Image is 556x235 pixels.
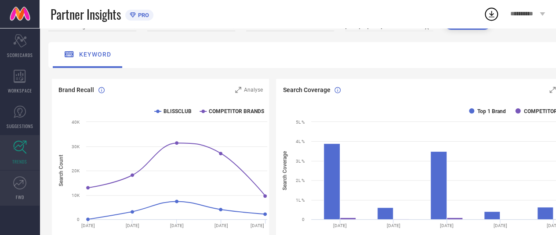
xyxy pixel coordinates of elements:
[164,108,192,114] text: BLISSCLUB
[72,168,80,173] text: 20K
[333,223,347,228] text: [DATE]
[302,217,305,222] text: 0
[549,87,556,93] svg: Zoom
[16,194,24,200] span: FWD
[126,223,139,228] text: [DATE]
[494,223,507,228] text: [DATE]
[7,123,33,129] span: SUGGESTIONS
[170,223,184,228] text: [DATE]
[8,87,32,94] span: WORKSPACE
[296,120,305,125] text: 5L %
[209,108,264,114] text: COMPETITOR BRANDS
[296,178,305,183] text: 2L %
[235,87,241,93] svg: Zoom
[296,159,305,164] text: 3L %
[440,223,454,228] text: [DATE]
[81,223,95,228] text: [DATE]
[283,86,330,93] span: Search Coverage
[77,217,80,222] text: 0
[58,155,64,186] tspan: Search Count
[251,223,264,228] text: [DATE]
[243,87,262,93] span: Analyse
[296,198,305,203] text: 1L %
[296,139,305,144] text: 4L %
[58,86,94,93] span: Brand Recall
[483,6,499,22] div: Open download list
[282,151,288,190] tspan: Search Coverage
[387,223,400,228] text: [DATE]
[72,144,80,149] text: 30K
[72,120,80,125] text: 40K
[79,51,111,58] span: keyword
[214,223,228,228] text: [DATE]
[72,193,80,198] text: 10K
[477,108,506,114] text: Top 1 Brand
[7,52,33,58] span: SCORECARDS
[51,5,121,23] span: Partner Insights
[12,158,27,165] span: TRENDS
[136,12,149,18] span: PRO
